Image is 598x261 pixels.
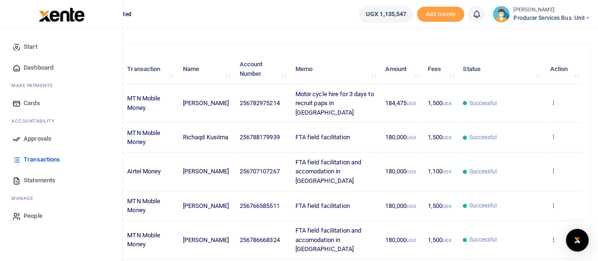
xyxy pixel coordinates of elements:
a: Approvals [8,128,115,149]
span: Successful [469,167,497,176]
span: 256786668324 [239,236,279,243]
th: Memo: activate to sort column ascending [290,54,380,84]
span: 184,475 [385,99,416,107]
th: Name: activate to sort column ascending [178,54,234,84]
small: UGX [442,135,451,140]
small: UGX [442,204,451,209]
span: 256707107267 [239,168,279,175]
span: Transactions [24,155,60,164]
span: 256788179939 [239,134,279,141]
span: 180,000 [385,236,416,243]
li: Ac [8,114,115,128]
th: Status: activate to sort column ascending [458,54,545,84]
span: Successful [469,133,497,142]
span: MTN Mobile Money [127,198,160,214]
small: UGX [442,238,451,243]
small: UGX [407,135,416,140]
span: [PERSON_NAME] [183,99,229,107]
th: Fees: activate to sort column ascending [422,54,458,84]
span: ake Payments [16,82,53,89]
span: 1,100 [427,168,451,175]
small: UGX [407,204,416,209]
span: anage [16,195,34,202]
span: [PERSON_NAME] [183,202,229,209]
a: logo-small logo-large logo-large [38,10,85,18]
div: Open Intercom Messenger [566,229,589,252]
span: 1,500 [427,202,451,209]
a: Statements [8,170,115,191]
li: M [8,78,115,93]
th: Transaction: activate to sort column ascending [122,54,177,84]
small: UGX [442,169,451,174]
img: profile-user [493,6,510,23]
span: Add money [417,7,464,22]
span: FTA field facilitation [295,134,349,141]
span: MTN Mobile Money [127,232,160,248]
span: 1,500 [427,134,451,141]
span: Cards [24,99,40,108]
span: MTN Mobile Money [127,129,160,146]
span: Richaqd Kusiima [183,134,229,141]
span: 180,000 [385,168,416,175]
span: Motor cycle hire for 3 days to recruit paps in [GEOGRAPHIC_DATA] [295,90,373,116]
span: FTA field facilitation [295,202,349,209]
span: Successful [469,99,497,108]
span: [PERSON_NAME] [183,168,229,175]
span: 180,000 [385,202,416,209]
th: Account Number: activate to sort column ascending [234,54,290,84]
a: Cards [8,93,115,114]
span: UGX 1,135,547 [366,9,406,19]
small: UGX [407,169,416,174]
li: Wallet ballance [355,6,417,23]
span: Producer Services Bus. Unit [513,14,590,22]
span: 1,500 [427,236,451,243]
span: FTA field facilitation and accomodation in [GEOGRAPHIC_DATA] [295,159,361,184]
span: Successful [469,235,497,244]
a: UGX 1,135,547 [359,6,413,23]
span: [PERSON_NAME] [183,236,229,243]
span: 180,000 [385,134,416,141]
img: logo-large [39,8,85,22]
span: 256766585511 [239,202,279,209]
span: People [24,211,43,221]
span: Dashboard [24,63,53,72]
li: Toup your wallet [417,7,464,22]
th: Amount: activate to sort column ascending [380,54,422,84]
span: 256782975214 [239,99,279,107]
a: Transactions [8,149,115,170]
span: MTN Mobile Money [127,95,160,111]
a: Dashboard [8,57,115,78]
li: M [8,191,115,206]
a: People [8,206,115,226]
a: Start [8,36,115,57]
span: Start [24,42,37,52]
small: UGX [407,101,416,106]
a: profile-user [PERSON_NAME] Producer Services Bus. Unit [493,6,590,23]
span: countability [18,117,54,125]
small: UGX [442,101,451,106]
span: Successful [469,201,497,210]
small: [PERSON_NAME] [513,6,590,14]
span: FTA field facilitation and accomodation in [GEOGRAPHIC_DATA] [295,227,361,252]
small: UGX [407,238,416,243]
a: Add money [417,10,464,17]
th: Action: activate to sort column ascending [545,54,582,84]
span: Airtel Money [127,168,161,175]
span: 1,500 [427,99,451,107]
span: Approvals [24,134,52,144]
span: Statements [24,176,55,185]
